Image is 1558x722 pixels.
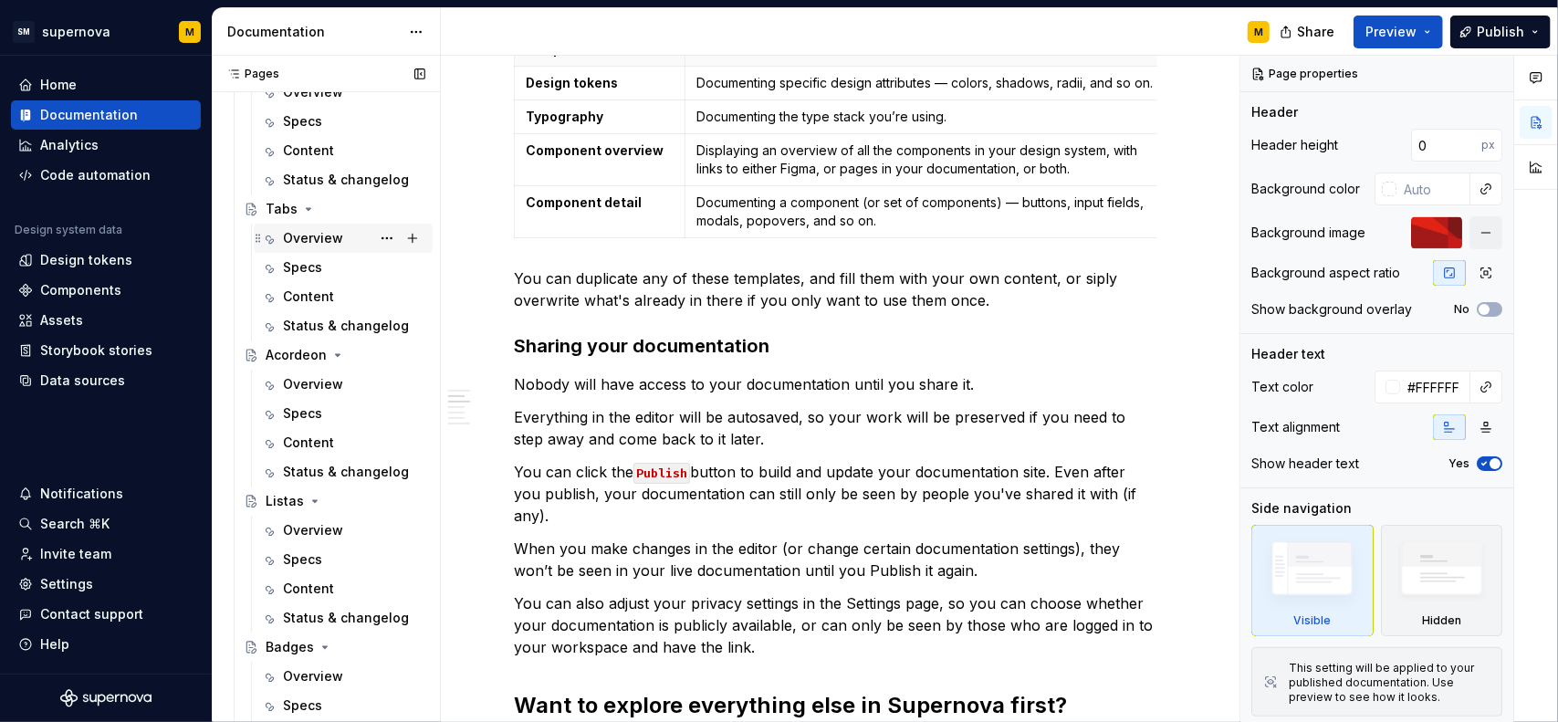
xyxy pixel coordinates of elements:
[696,194,1158,230] p: Documenting a component (or set of components) — buttons, input fields, modals, popovers, and so on.
[1251,224,1365,242] div: Background image
[283,696,322,715] div: Specs
[283,434,334,452] div: Content
[254,370,433,399] a: Overview
[11,306,201,335] a: Assets
[1293,613,1331,628] div: Visible
[40,545,111,563] div: Invite team
[11,161,201,190] a: Code automation
[40,635,69,654] div: Help
[40,281,121,299] div: Components
[42,23,110,41] div: supernova
[1254,25,1263,39] div: M
[1251,378,1313,396] div: Text color
[1251,455,1359,473] div: Show header text
[236,487,433,516] a: Listas
[40,575,93,593] div: Settings
[1354,16,1443,48] button: Preview
[40,341,152,360] div: Storybook stories
[254,224,433,253] a: Overview
[1270,16,1346,48] button: Share
[254,165,433,194] a: Status & changelog
[283,375,343,393] div: Overview
[283,141,334,160] div: Content
[254,399,433,428] a: Specs
[254,311,433,340] a: Status & changelog
[514,267,1157,311] p: You can duplicate any of these templates, and fill them with your own content, or siply overwrite...
[40,136,99,154] div: Analytics
[40,311,83,330] div: Assets
[696,141,1158,178] p: Displaying an overview of all the components in your design system, with links to either Figma, o...
[254,78,433,107] a: Overview
[1477,23,1524,41] span: Publish
[40,166,151,184] div: Code automation
[11,570,201,599] a: Settings
[283,258,322,277] div: Specs
[11,336,201,365] a: Storybook stories
[1251,103,1298,121] div: Header
[283,83,343,101] div: Overview
[40,485,123,503] div: Notifications
[283,521,343,539] div: Overview
[1448,456,1469,471] label: Yes
[514,373,1157,395] p: Nobody will have access to your documentation until you share it.
[514,691,1157,720] h2: Want to explore everything else in Supernova first?
[514,406,1157,450] p: Everything in the editor will be autosaved, so your work will be preserved if you need to step aw...
[266,638,314,656] div: Badges
[266,346,327,364] div: Acordeon
[1481,138,1495,152] p: px
[227,23,400,41] div: Documentation
[1381,525,1503,636] div: Hidden
[1251,345,1325,363] div: Header text
[283,580,334,598] div: Content
[266,200,298,218] div: Tabs
[254,545,433,574] a: Specs
[185,25,194,39] div: M
[283,463,409,481] div: Status & changelog
[60,689,152,707] svg: Supernova Logo
[11,100,201,130] a: Documentation
[283,112,322,131] div: Specs
[254,662,433,691] a: Overview
[1365,23,1417,41] span: Preview
[236,633,433,662] a: Badges
[254,107,433,136] a: Specs
[266,492,304,510] div: Listas
[1251,180,1360,198] div: Background color
[1400,371,1470,403] input: Auto
[254,457,433,487] a: Status & changelog
[11,276,201,305] a: Components
[11,366,201,395] a: Data sources
[283,171,409,189] div: Status & changelog
[254,136,433,165] a: Content
[514,538,1157,581] p: When you make changes in the editor (or change certain documentation settings), they won’t be see...
[526,75,618,90] strong: Design tokens
[514,333,1157,359] h3: Sharing your documentation
[526,109,603,124] strong: Typography
[236,340,433,370] a: Acordeon
[40,76,77,94] div: Home
[526,194,642,210] strong: Component detail
[254,603,433,633] a: Status & changelog
[283,229,343,247] div: Overview
[40,106,138,124] div: Documentation
[236,194,433,224] a: Tabs
[1251,300,1412,319] div: Show background overlay
[1396,173,1470,205] input: Auto
[11,70,201,99] a: Home
[40,251,132,269] div: Design tokens
[283,404,322,423] div: Specs
[514,461,1157,527] p: You can click the button to build and update your documentation site. Even after you publish, you...
[283,667,343,685] div: Overview
[1454,302,1469,317] label: No
[283,609,409,627] div: Status & changelog
[254,428,433,457] a: Content
[219,67,279,81] div: Pages
[1411,129,1481,162] input: Auto
[526,142,664,158] strong: Component overview
[11,509,201,539] button: Search ⌘K
[1297,23,1334,41] span: Share
[254,574,433,603] a: Content
[11,630,201,659] button: Help
[1251,264,1400,282] div: Background aspect ratio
